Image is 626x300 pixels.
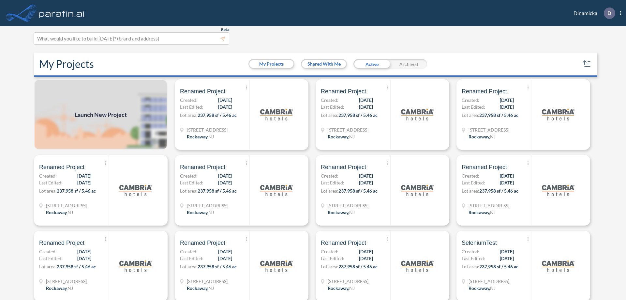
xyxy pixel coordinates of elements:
span: Last Edited: [321,103,344,110]
span: Rockaway , [187,285,208,291]
span: Last Edited: [462,179,485,186]
span: Last Edited: [39,179,63,186]
div: Rockaway, NJ [328,133,355,140]
span: NJ [208,210,214,215]
span: Created: [321,172,338,179]
span: Rockaway , [469,210,490,215]
span: Last Edited: [180,179,203,186]
span: 321 Mt Hope Ave [187,278,228,285]
button: My Projects [249,60,293,68]
span: Lot area: [321,264,338,269]
span: Created: [180,97,198,103]
span: Last Edited: [462,255,485,262]
span: 321 Mt Hope Ave [469,202,509,209]
span: [DATE] [500,97,514,103]
span: [DATE] [218,179,232,186]
div: Rockaway, NJ [328,209,355,216]
span: [DATE] [359,172,373,179]
span: NJ [349,210,355,215]
img: logo [401,174,434,207]
span: Created: [321,97,338,103]
span: NJ [67,210,73,215]
img: logo [401,250,434,282]
span: [DATE] [359,255,373,262]
span: NJ [490,210,496,215]
span: 237,958 sf / 5.46 ac [198,188,237,194]
span: 321 Mt Hope Ave [46,278,87,285]
span: Renamed Project [321,239,366,247]
span: [DATE] [500,172,514,179]
span: Rockaway , [328,134,349,139]
span: [DATE] [500,179,514,186]
span: Lot area: [39,264,57,269]
span: 321 Mt Hope Ave [328,278,368,285]
span: NJ [490,134,496,139]
div: Rockaway, NJ [469,209,496,216]
span: Lot area: [39,188,57,194]
img: logo [119,250,152,282]
span: Created: [462,97,479,103]
span: Last Edited: [180,255,203,262]
span: NJ [208,134,214,139]
span: Last Edited: [321,255,344,262]
div: Rockaway, NJ [469,133,496,140]
button: Shared With Me [302,60,346,68]
div: Rockaway, NJ [187,209,214,216]
button: sort [582,59,592,69]
span: 237,958 sf / 5.46 ac [57,188,96,194]
span: [DATE] [218,172,232,179]
span: Lot area: [321,188,338,194]
span: 321 Mt Hope Ave [46,202,87,209]
span: 237,958 sf / 5.46 ac [479,264,518,269]
span: Renamed Project [39,163,84,171]
span: Lot area: [462,112,479,118]
span: Renamed Project [321,87,366,95]
p: D [607,10,611,16]
span: [DATE] [218,97,232,103]
span: Created: [39,248,57,255]
span: 321 Mt Hope Ave [187,126,228,133]
span: 237,958 sf / 5.46 ac [479,188,518,194]
span: 237,958 sf / 5.46 ac [479,112,518,118]
div: Rockaway, NJ [187,133,214,140]
span: Rockaway , [469,134,490,139]
div: Archived [390,59,427,69]
span: 237,958 sf / 5.46 ac [57,264,96,269]
span: [DATE] [359,97,373,103]
span: [DATE] [218,248,232,255]
a: Launch New Project [34,79,168,150]
span: 321 Mt Hope Ave [328,202,368,209]
div: Rockaway, NJ [469,285,496,292]
span: Created: [462,172,479,179]
span: Last Edited: [321,179,344,186]
img: logo [37,7,86,20]
span: [DATE] [500,103,514,110]
span: 237,958 sf / 5.46 ac [338,264,378,269]
img: add [34,79,168,150]
span: Last Edited: [39,255,63,262]
span: SeleniumTest [462,239,497,247]
span: Renamed Project [180,87,225,95]
span: [DATE] [77,255,91,262]
img: logo [260,98,293,131]
span: Rockaway , [46,285,67,291]
span: [DATE] [77,172,91,179]
span: 321 Mt Hope Ave [328,126,368,133]
span: Renamed Project [462,163,507,171]
span: Renamed Project [462,87,507,95]
span: 237,958 sf / 5.46 ac [198,264,237,269]
span: NJ [67,285,73,291]
div: Active [353,59,390,69]
img: logo [260,174,293,207]
span: NJ [349,134,355,139]
img: logo [260,250,293,282]
span: [DATE] [77,179,91,186]
span: NJ [349,285,355,291]
span: NJ [490,285,496,291]
span: 237,958 sf / 5.46 ac [338,112,378,118]
span: Lot area: [180,264,198,269]
span: Lot area: [462,264,479,269]
span: NJ [208,285,214,291]
span: 321 Mt Hope Ave [187,202,228,209]
span: [DATE] [359,103,373,110]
